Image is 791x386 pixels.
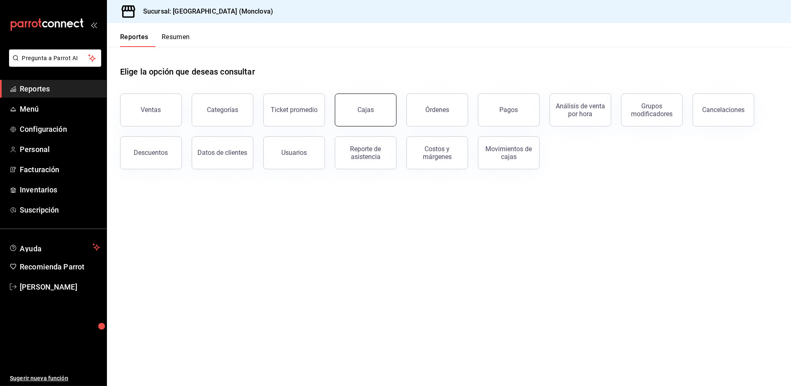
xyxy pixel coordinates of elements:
[693,94,754,126] button: Cancelaciones
[500,106,518,114] div: Pagos
[483,145,534,161] div: Movimientos de cajas
[406,94,468,126] button: Órdenes
[134,149,168,157] div: Descuentos
[626,102,677,118] div: Grupos modificadores
[120,33,190,47] div: navigation tabs
[20,124,100,135] span: Configuración
[335,136,397,169] button: Reporte de asistencia
[120,136,182,169] button: Descuentos
[406,136,468,169] button: Costos y márgenes
[281,149,307,157] div: Usuarios
[20,103,100,115] span: Menú
[207,106,238,114] div: Categorías
[20,184,100,195] span: Inventarios
[137,7,273,16] h3: Sucursal: [GEOGRAPHIC_DATA] (Monclova)
[162,33,190,47] button: Resumen
[555,102,606,118] div: Análisis de venta por hora
[357,105,374,115] div: Cajas
[90,21,97,28] button: open_drawer_menu
[425,106,449,114] div: Órdenes
[22,54,88,63] span: Pregunta a Parrot AI
[10,374,100,383] span: Sugerir nueva función
[120,94,182,126] button: Ventas
[198,149,248,157] div: Datos de clientes
[192,94,253,126] button: Categorías
[20,261,100,272] span: Recomienda Parrot
[20,164,100,175] span: Facturación
[120,33,148,47] button: Reportes
[271,106,318,114] div: Ticket promedio
[192,136,253,169] button: Datos de clientes
[20,204,100,215] span: Suscripción
[20,144,100,155] span: Personal
[263,94,325,126] button: Ticket promedio
[6,60,101,68] a: Pregunta a Parrot AI
[412,145,463,161] div: Costos y márgenes
[340,145,391,161] div: Reporte de asistencia
[9,49,101,67] button: Pregunta a Parrot AI
[263,136,325,169] button: Usuarios
[20,83,100,94] span: Reportes
[550,94,611,126] button: Análisis de venta por hora
[621,94,683,126] button: Grupos modificadores
[20,281,100,292] span: [PERSON_NAME]
[478,94,540,126] button: Pagos
[703,106,745,114] div: Cancelaciones
[335,94,397,126] a: Cajas
[478,136,540,169] button: Movimientos de cajas
[120,66,255,78] h1: Elige la opción que deseas consultar
[141,106,161,114] div: Ventas
[20,242,89,252] span: Ayuda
